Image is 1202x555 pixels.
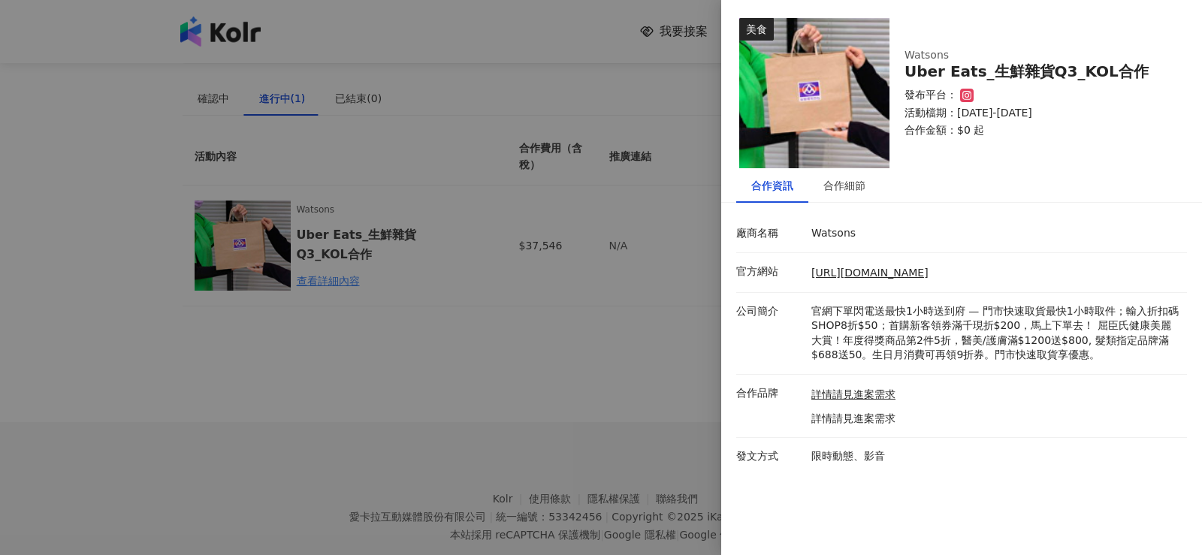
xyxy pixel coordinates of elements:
[823,177,865,194] div: 合作細節
[751,177,793,194] div: 合作資訊
[736,304,804,319] p: 公司簡介
[811,304,1179,363] p: 官網下單閃電送最快1小時送到府 — 門市快速取貨最快1小時取件；輸入折扣碼SHOP8折$50；首購新客領券滿千現折$200，馬上下單去！ 屈臣氏健康美麗大賞！年度得獎商品第2件5折，醫美/護膚滿...
[736,386,804,401] p: 合作品牌
[905,88,957,103] p: 發布平台：
[811,388,895,403] a: 詳情請見進案需求
[905,48,1169,63] div: Watsons
[905,106,1169,121] p: 活動檔期：[DATE]-[DATE]
[905,123,1169,138] p: 合作金額： $0 起
[739,18,889,168] img: 詳情請見進案需求
[811,412,895,427] p: 詳情請見進案需求
[736,264,804,279] p: 官方網站
[736,449,804,464] p: 發文方式
[811,267,929,279] a: [URL][DOMAIN_NAME]
[905,63,1169,80] div: Uber Eats_生鮮雜貨Q3_KOL合作
[736,226,804,241] p: 廠商名稱
[811,449,1179,464] p: 限時動態、影音
[811,226,1179,241] p: Watsons
[739,18,774,41] div: 美食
